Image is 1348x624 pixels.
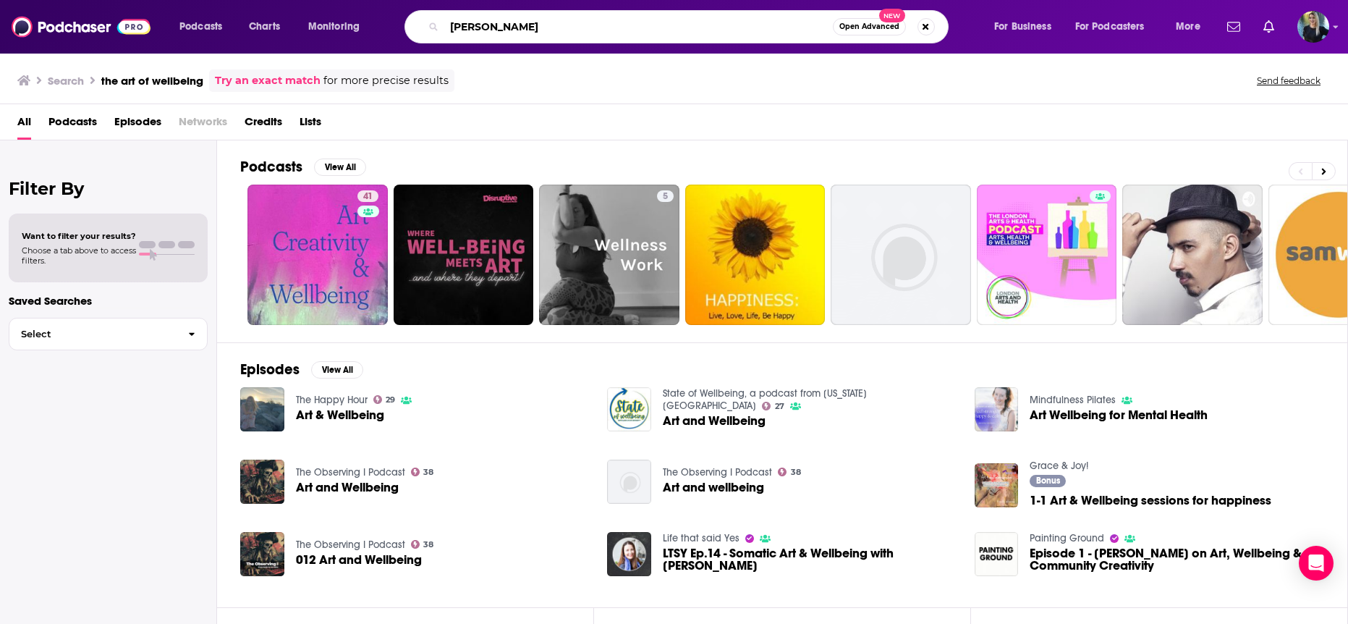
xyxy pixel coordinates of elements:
[1166,15,1218,38] button: open menu
[296,539,405,551] a: The Observing I Podcast
[975,387,1019,431] img: Art Wellbeing for Mental Health
[215,72,321,89] a: Try an exact match
[975,532,1019,576] img: Episode 1 - Ameerah Dawood on Art, Wellbeing & Community Creativity
[1075,17,1145,37] span: For Podcasters
[411,468,434,476] a: 38
[607,387,651,431] img: Art and Wellbeing
[296,554,422,566] a: 012 Art and Wellbeing
[17,110,31,140] a: All
[663,547,957,572] span: LTSY Ep.14 - Somatic Art & Wellbeing with [PERSON_NAME]
[363,190,373,204] span: 41
[423,541,433,548] span: 38
[1258,14,1280,39] a: Show notifications dropdown
[240,460,284,504] a: Art and Wellbeing
[240,158,366,176] a: PodcastsView All
[657,190,674,202] a: 5
[778,468,801,476] a: 38
[48,74,84,88] h3: Search
[296,394,368,406] a: The Happy Hour
[9,178,208,199] h2: Filter By
[607,532,651,576] img: LTSY Ep.14 - Somatic Art & Wellbeing with Marina Tsartsara
[1299,546,1334,581] div: Open Intercom Messenger
[179,110,227,140] span: Networks
[308,17,360,37] span: Monitoring
[22,231,136,241] span: Want to filter your results?
[9,294,208,308] p: Saved Searches
[1030,394,1116,406] a: Mindfulness Pilates
[663,415,766,427] a: Art and Wellbeing
[984,15,1069,38] button: open menu
[240,532,284,576] img: 012 Art and Wellbeing
[240,361,300,379] h2: Episodes
[418,10,962,43] div: Search podcasts, credits, & more...
[1030,494,1271,507] a: 1-1 Art & Wellbeing sessions for happiness
[1030,409,1208,421] a: Art Wellbeing for Mental Health
[1036,476,1060,485] span: Bonus
[114,110,161,140] a: Episodes
[22,245,136,266] span: Choose a tab above to access filters.
[1297,11,1329,43] button: Show profile menu
[240,361,363,379] a: EpisodesView All
[314,159,366,176] button: View All
[791,469,801,476] span: 38
[357,190,378,202] a: 41
[296,466,405,478] a: The Observing I Podcast
[1030,460,1088,472] a: Grace & Joy!
[1176,17,1200,37] span: More
[48,110,97,140] a: Podcasts
[762,402,784,410] a: 27
[423,469,433,476] span: 38
[179,17,222,37] span: Podcasts
[1030,547,1324,572] span: Episode 1 - [PERSON_NAME] on Art, Wellbeing & Community Creativity
[663,481,764,494] a: Art and wellbeing
[245,110,282,140] a: Credits
[240,387,284,431] img: Art & Wellbeing
[239,15,289,38] a: Charts
[994,17,1051,37] span: For Business
[663,466,772,478] a: The Observing I Podcast
[539,185,679,325] a: 5
[411,540,434,549] a: 38
[1252,75,1325,87] button: Send feedback
[775,403,784,410] span: 27
[663,532,739,544] a: Life that said Yes
[300,110,321,140] a: Lists
[607,460,651,504] img: Art and wellbeing
[1221,14,1246,39] a: Show notifications dropdown
[663,387,867,412] a: State of Wellbeing, a podcast from South Dakota State University
[249,17,280,37] span: Charts
[296,481,399,494] a: Art and Wellbeing
[1030,532,1104,544] a: Painting Ground
[101,74,203,88] h3: the art of wellbeing
[169,15,241,38] button: open menu
[975,463,1019,507] img: 1-1 Art & Wellbeing sessions for happiness
[663,190,668,204] span: 5
[12,13,151,41] img: Podchaser - Follow, Share and Rate Podcasts
[9,318,208,350] button: Select
[298,15,378,38] button: open menu
[1297,11,1329,43] span: Logged in as ChelseaKershaw
[663,547,957,572] a: LTSY Ep.14 - Somatic Art & Wellbeing with Marina Tsartsara
[296,409,384,421] a: Art & Wellbeing
[1297,11,1329,43] img: User Profile
[839,23,899,30] span: Open Advanced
